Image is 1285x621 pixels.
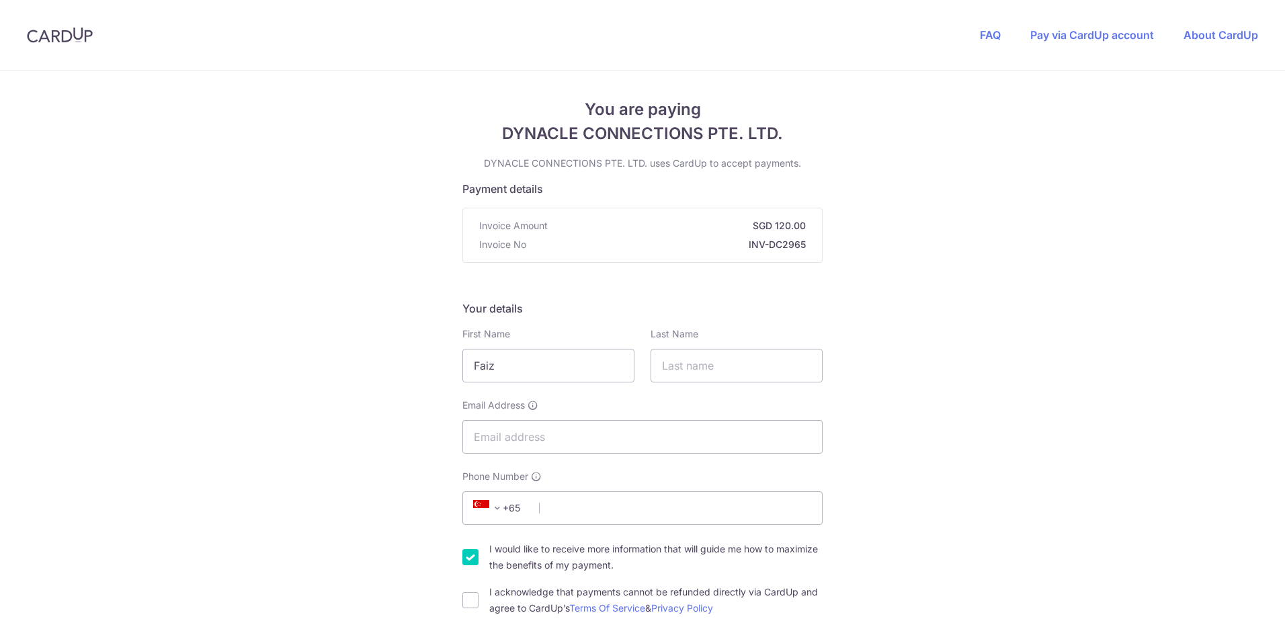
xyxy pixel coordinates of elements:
[462,122,823,146] span: DYNACLE CONNECTIONS PTE. LTD.
[462,349,634,382] input: First name
[651,602,713,614] a: Privacy Policy
[462,300,823,317] h5: Your details
[462,327,510,341] label: First Name
[651,327,698,341] label: Last Name
[553,219,806,233] strong: SGD 120.00
[469,500,530,516] span: +65
[462,157,823,170] p: DYNACLE CONNECTIONS PTE. LTD. uses CardUp to accept payments.
[1030,28,1154,42] a: Pay via CardUp account
[489,541,823,573] label: I would like to receive more information that will guide me how to maximize the benefits of my pa...
[27,27,93,43] img: CardUp
[479,219,548,233] span: Invoice Amount
[651,349,823,382] input: Last name
[473,500,505,516] span: +65
[980,28,1001,42] a: FAQ
[569,602,645,614] a: Terms Of Service
[462,97,823,122] span: You are paying
[532,238,806,251] strong: INV-DC2965
[462,420,823,454] input: Email address
[462,470,528,483] span: Phone Number
[462,181,823,197] h5: Payment details
[489,584,823,616] label: I acknowledge that payments cannot be refunded directly via CardUp and agree to CardUp’s &
[1184,28,1258,42] a: About CardUp
[462,399,525,412] span: Email Address
[479,238,526,251] span: Invoice No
